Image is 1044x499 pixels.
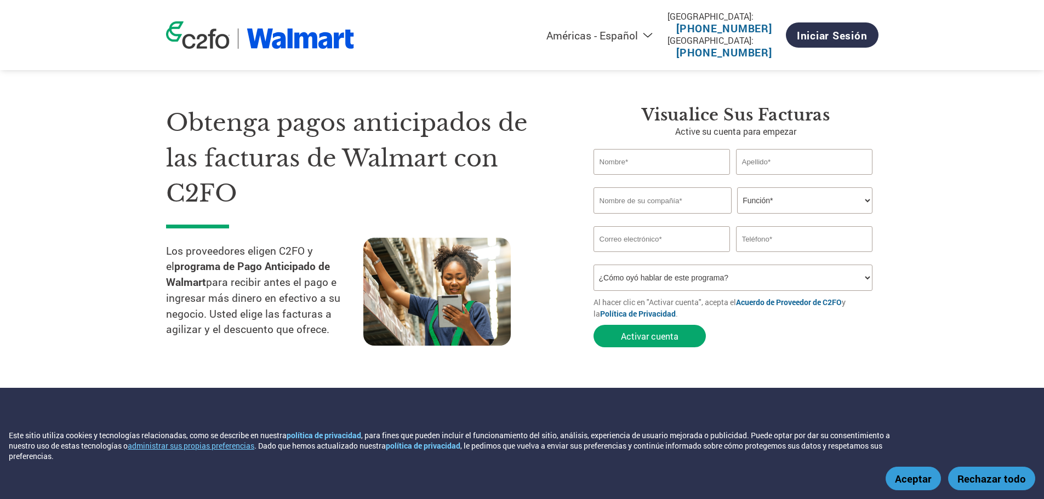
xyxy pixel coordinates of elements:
[594,215,873,222] div: Invalid company name or company name is too long
[737,187,872,214] select: Title/Role
[594,149,731,175] input: Nombre*
[166,259,330,289] strong: programa de Pago Anticipado de Walmart
[594,187,732,214] input: Nombre de su compañía*
[594,226,731,252] input: Invalid Email format
[736,226,873,252] input: Teléfono*
[676,21,772,35] a: [PHONE_NUMBER]
[594,253,731,260] div: Inavlid Email Address
[886,467,941,490] button: Aceptar
[166,243,363,338] p: Los proveedores eligen C2FO y el para recibir antes el pago e ingresar más dinero en efectivo a s...
[736,149,873,175] input: Apellido*
[166,21,230,49] img: c2fo logo
[948,467,1035,490] button: Rechazar todo
[600,308,676,319] a: Política de Privacidad
[676,45,772,59] a: [PHONE_NUMBER]
[247,28,355,49] img: Walmart
[594,125,878,138] p: Active su cuenta para empezar
[363,238,511,346] img: supply chain worker
[594,176,731,183] div: Invalid first name or first name is too long
[386,440,460,451] a: política de privacidad
[736,176,873,183] div: Invalid last name or last name is too long
[594,105,878,125] h3: Visualice sus facturas
[736,297,842,307] a: Acuerdo de Proveedor de C2FO
[128,440,254,451] button: administrar sus propias preferencias
[594,325,706,347] button: Activar cuenta
[668,35,781,46] div: [GEOGRAPHIC_DATA]:
[166,105,561,211] h1: Obtenga pagos anticipados de las facturas de Walmart con C2FO
[786,22,878,48] a: Iniciar sesión
[594,296,878,319] p: Al hacer clic en "Activar cuenta", acepta el y la .
[287,430,361,440] a: política de privacidad
[9,430,893,461] div: Este sitio utiliza cookies y tecnologías relacionadas, como se describe en nuestra , para fines q...
[736,253,873,260] div: Inavlid Phone Number
[668,10,781,22] div: [GEOGRAPHIC_DATA]:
